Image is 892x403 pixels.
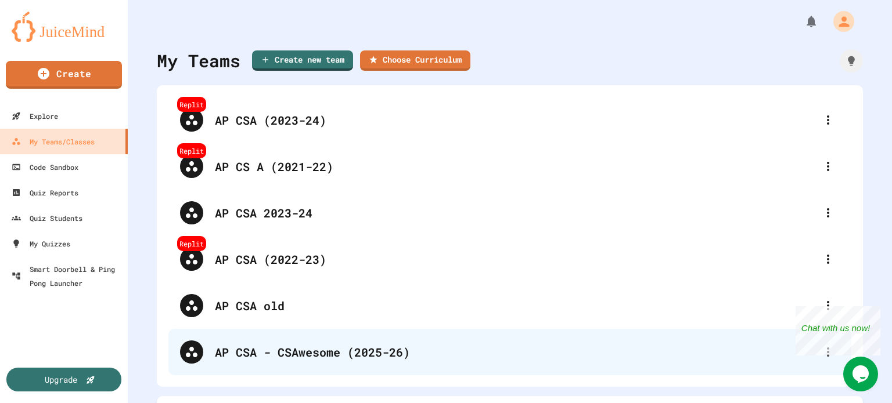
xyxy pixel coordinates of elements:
[252,50,353,71] a: Create new team
[157,48,240,74] div: My Teams
[215,250,817,268] div: AP CSA (2022-23)
[168,143,851,190] div: ReplitAP CS A (2021-22)
[168,329,851,375] div: AP CSA - CSAwesome (2025-26)
[168,97,851,143] div: ReplitAP CSA (2023-24)
[168,236,851,282] div: ReplitAP CSA (2022-23)
[177,97,206,112] div: Replit
[177,143,206,158] div: Replit
[45,373,77,386] div: Upgrade
[840,49,863,72] div: How it works
[796,306,880,355] iframe: chat widget
[177,236,206,251] div: Replit
[215,204,817,222] div: AP CSA 2023-24
[215,343,817,361] div: AP CSA - CSAwesome (2025-26)
[168,282,851,329] div: AP CSA old
[12,262,123,290] div: Smart Doorbell & Ping Pong Launcher
[12,12,116,42] img: logo-orange.svg
[360,50,470,71] a: Choose Curriculum
[6,61,122,89] a: Create
[12,160,78,174] div: Code Sandbox
[215,158,817,175] div: AP CS A (2021-22)
[12,109,58,123] div: Explore
[12,237,70,250] div: My Quizzes
[783,12,821,31] div: My Notifications
[168,190,851,236] div: AP CSA 2023-24
[12,211,82,225] div: Quiz Students
[12,186,78,199] div: Quiz Reports
[843,357,880,391] iframe: chat widget
[821,8,857,35] div: My Account
[215,111,817,129] div: AP CSA (2023-24)
[215,297,817,314] div: AP CSA old
[12,135,95,148] div: My Teams/Classes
